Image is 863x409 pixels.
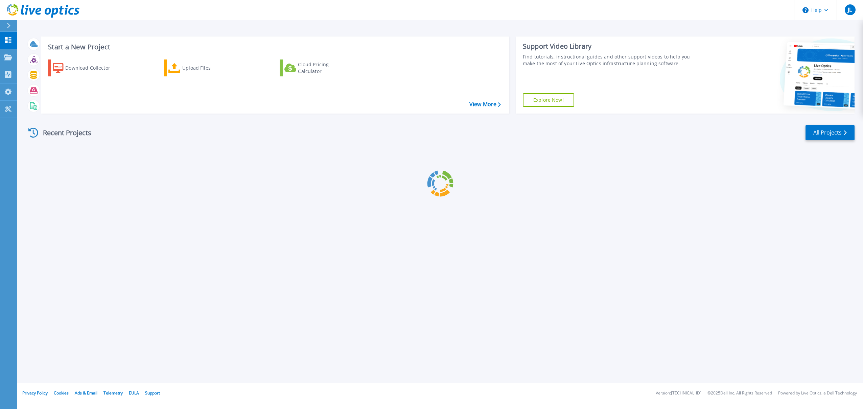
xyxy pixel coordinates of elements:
a: Cookies [54,390,69,396]
div: Upload Files [182,61,236,75]
a: Explore Now! [523,93,574,107]
a: Support [145,390,160,396]
a: Privacy Policy [22,390,48,396]
div: Cloud Pricing Calculator [298,61,352,75]
a: Ads & Email [75,390,97,396]
a: Download Collector [48,59,123,76]
a: EULA [129,390,139,396]
li: Powered by Live Optics, a Dell Technology [778,391,857,395]
div: Find tutorials, instructional guides and other support videos to help you make the most of your L... [523,53,698,67]
li: Version: [TECHNICAL_ID] [656,391,701,395]
a: All Projects [806,125,855,140]
div: Recent Projects [26,124,100,141]
div: Support Video Library [523,42,698,51]
a: Cloud Pricing Calculator [280,59,355,76]
h3: Start a New Project [48,43,500,51]
a: View More [469,101,501,107]
a: Upload Files [164,59,239,76]
div: Download Collector [65,61,119,75]
span: JL [848,7,852,13]
li: © 2025 Dell Inc. All Rights Reserved [707,391,772,395]
a: Telemetry [103,390,123,396]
